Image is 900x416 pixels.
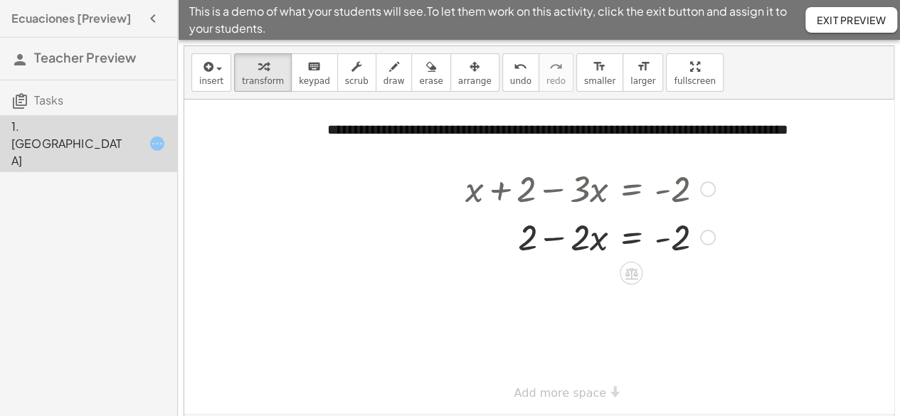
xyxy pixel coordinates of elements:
button: fullscreen [666,53,723,92]
span: keypad [299,76,330,86]
div: 1. [GEOGRAPHIC_DATA] [11,118,126,169]
span: erase [419,76,443,86]
i: Task started. [149,135,166,152]
span: undo [510,76,531,86]
span: smaller [584,76,615,86]
span: Exit Preview [817,14,886,26]
button: format_sizelarger [623,53,663,92]
button: format_sizesmaller [576,53,623,92]
h4: Ecuaciones [Preview] [11,10,132,27]
span: Tasks [34,92,63,107]
span: larger [630,76,655,86]
div: Apply the same math to both sides of the equation [620,262,642,284]
button: undoundo [502,53,539,92]
button: arrange [450,53,499,92]
span: redo [546,76,566,86]
i: redo [549,58,563,75]
button: redoredo [539,53,573,92]
span: fullscreen [674,76,715,86]
span: insert [199,76,223,86]
button: transform [234,53,292,92]
button: Exit Preview [805,7,897,33]
button: draw [376,53,413,92]
span: draw [383,76,405,86]
i: keyboard [307,58,321,75]
i: format_size [636,58,650,75]
i: undo [514,58,527,75]
button: erase [411,53,450,92]
i: format_size [593,58,606,75]
span: Teacher Preview [34,49,136,65]
button: scrub [337,53,376,92]
span: scrub [345,76,369,86]
span: arrange [458,76,492,86]
span: This is a demo of what your students will see. To let them work on this activity, click the exit ... [189,3,805,37]
span: Add more space [514,386,607,400]
button: insert [191,53,231,92]
button: keyboardkeypad [291,53,338,92]
span: transform [242,76,284,86]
